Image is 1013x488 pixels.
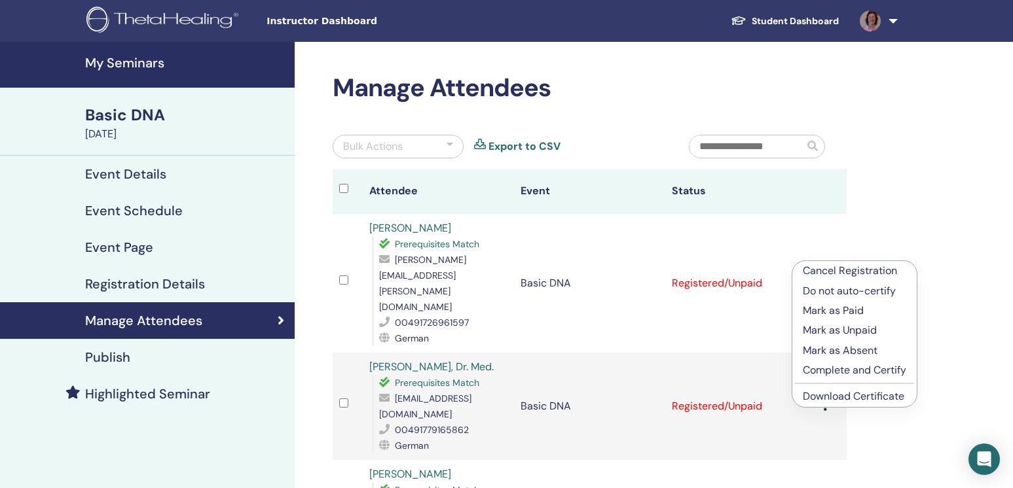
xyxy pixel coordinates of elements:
img: graduation-cap-white.svg [731,15,746,26]
p: Complete and Certify [803,362,906,378]
p: Mark as Paid [803,303,906,319]
h4: Registration Details [85,276,205,292]
td: Basic DNA [514,353,665,460]
th: Event [514,169,665,214]
h2: Manage Attendees [333,73,847,103]
h4: Highlighted Seminar [85,386,210,402]
div: Open Intercom Messenger [968,444,1000,475]
span: 00491726961597 [395,317,469,328]
h4: Manage Attendees [85,313,202,328]
a: [PERSON_NAME] [369,467,451,481]
span: 00491779165862 [395,424,469,436]
a: [PERSON_NAME] [369,221,451,235]
span: German [395,440,429,451]
th: Attendee [363,169,514,214]
span: [EMAIL_ADDRESS][DOMAIN_NAME] [379,392,471,420]
span: Instructor Dashboard [267,14,463,28]
td: Basic DNA [514,214,665,353]
th: Status [665,169,817,214]
a: [PERSON_NAME], Dr. Med. [369,360,494,374]
span: [PERSON_NAME][EMAIL_ADDRESS][PERSON_NAME][DOMAIN_NAME] [379,254,466,313]
a: Export to CSV [488,139,561,154]
span: Prerequisites Match [395,238,479,250]
h4: Event Details [85,166,166,182]
img: logo.png [86,7,243,36]
p: Cancel Registration [803,263,906,279]
div: Bulk Actions [343,139,403,154]
h4: Event Page [85,239,153,255]
h4: My Seminars [85,55,287,71]
a: Basic DNA[DATE] [77,104,295,142]
h4: Publish [85,349,130,365]
span: German [395,332,429,344]
img: default.jpg [860,10,881,31]
p: Do not auto-certify [803,283,906,299]
p: Mark as Absent [803,343,906,358]
div: [DATE] [85,126,287,142]
a: Student Dashboard [720,9,849,33]
a: Download Certificate [803,389,904,403]
span: Prerequisites Match [395,377,479,389]
p: Mark as Unpaid [803,322,906,338]
h4: Event Schedule [85,203,183,218]
div: Basic DNA [85,104,287,126]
